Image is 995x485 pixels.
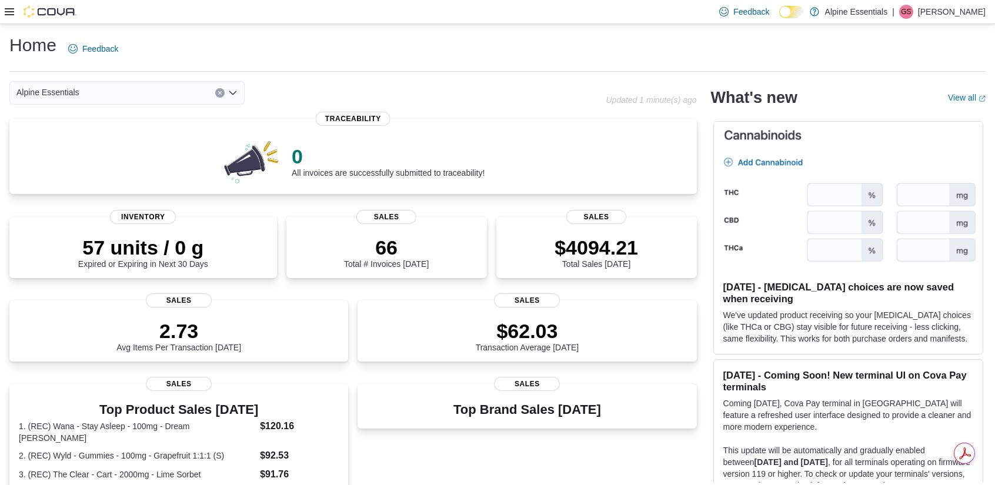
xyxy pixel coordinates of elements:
p: Updated 1 minute(s) ago [606,95,696,105]
span: Feedback [733,6,769,18]
span: Sales [146,293,212,307]
h3: [DATE] - Coming Soon! New terminal UI on Cova Pay terminals [723,369,973,393]
span: Sales [146,377,212,391]
div: Expired or Expiring in Next 30 Days [78,236,208,269]
img: 0 [221,138,282,185]
p: [PERSON_NAME] [918,5,986,19]
p: 2.73 [116,319,241,343]
dt: 2. (REC) Wyld - Gummies - 100mg - Grapefruit 1:1:1 (S) [19,450,255,461]
div: George Sweet [899,5,913,19]
img: Cova [24,6,76,18]
h3: Top Product Sales [DATE] [19,403,339,417]
span: Feedback [82,43,118,55]
span: Inventory [110,210,176,224]
button: Open list of options [228,88,238,98]
div: Total Sales [DATE] [555,236,638,269]
span: GS [901,5,911,19]
p: 0 [292,145,485,168]
div: Transaction Average [DATE] [476,319,579,352]
div: Total # Invoices [DATE] [344,236,429,269]
p: We've updated product receiving so your [MEDICAL_DATA] choices (like THCa or CBG) stay visible fo... [723,309,973,344]
span: Traceability [316,112,390,126]
h2: What's new [711,88,797,107]
dd: $120.16 [260,419,339,433]
p: 57 units / 0 g [78,236,208,259]
h3: Top Brand Sales [DATE] [453,403,601,417]
dd: $91.76 [260,467,339,481]
span: Sales [494,293,560,307]
a: Feedback [64,37,123,61]
div: Avg Items Per Transaction [DATE] [116,319,241,352]
h3: [DATE] - [MEDICAL_DATA] choices are now saved when receiving [723,281,973,305]
svg: External link [979,95,986,102]
button: Clear input [215,88,225,98]
span: Alpine Essentials [16,85,79,99]
div: All invoices are successfully submitted to traceability! [292,145,485,178]
input: Dark Mode [779,6,804,18]
p: | [892,5,894,19]
p: $62.03 [476,319,579,343]
strong: [DATE] and [DATE] [754,457,828,467]
dt: 3. (REC) The Clear - Cart - 2000mg - Lime Sorbet [19,469,255,480]
span: Sales [356,210,416,224]
dd: $92.53 [260,449,339,463]
p: $4094.21 [555,236,638,259]
h1: Home [9,34,56,57]
p: Alpine Essentials [825,5,888,19]
p: 66 [344,236,429,259]
span: Sales [494,377,560,391]
dt: 1. (REC) Wana - Stay Asleep - 100mg - Dream [PERSON_NAME] [19,420,255,444]
p: Coming [DATE], Cova Pay terminal in [GEOGRAPHIC_DATA] will feature a refreshed user interface des... [723,397,973,433]
a: View allExternal link [948,93,986,102]
span: Sales [566,210,626,224]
